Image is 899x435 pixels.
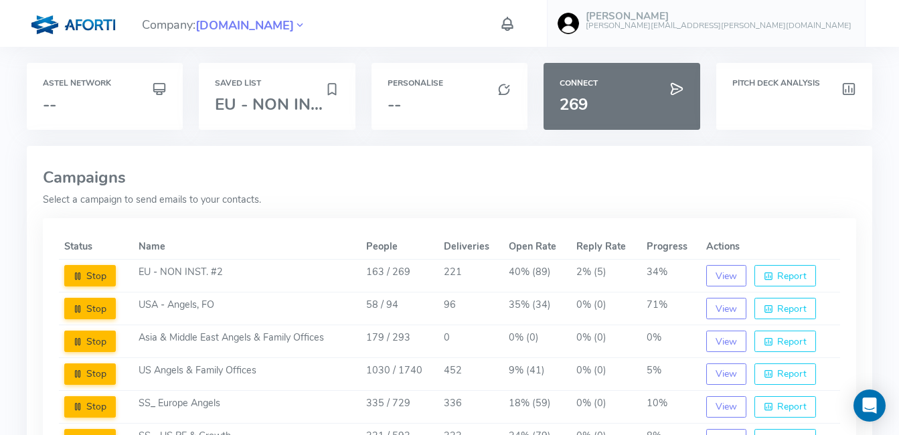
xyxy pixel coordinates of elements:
[641,358,701,391] td: 5%
[732,79,857,88] h6: Pitch Deck Analysis
[701,234,840,260] th: Actions
[641,390,701,423] td: 10%
[215,79,339,88] h6: Saved List
[361,358,438,391] td: 1030 / 1740
[571,358,641,391] td: 0% (0)
[438,325,504,358] td: 0
[754,363,816,385] button: Report
[503,390,571,423] td: 18% (59)
[43,169,857,186] h3: Campaigns
[59,234,133,260] th: Status
[388,79,512,88] h6: Personalise
[560,94,588,115] span: 269
[133,292,361,325] td: USA - Angels, FO
[641,292,701,325] td: 71%
[142,12,306,35] span: Company:
[438,390,504,423] td: 336
[43,79,167,88] h6: Astel Network
[641,325,701,358] td: 0%
[571,234,641,260] th: Reply Rate
[64,363,116,385] button: Stop
[388,94,401,115] span: --
[133,390,361,423] td: SS_ Europe Angels
[361,260,438,292] td: 163 / 269
[43,193,857,207] p: Select a campaign to send emails to your contacts.
[558,13,579,34] img: user-image
[706,396,746,418] button: View
[754,396,816,418] button: Report
[195,17,294,35] span: [DOMAIN_NAME]
[641,234,701,260] th: Progress
[438,292,504,325] td: 96
[43,94,56,115] span: --
[133,234,361,260] th: Name
[64,298,116,319] button: Stop
[571,390,641,423] td: 0% (0)
[438,358,504,391] td: 452
[571,292,641,325] td: 0% (0)
[853,389,886,422] div: Open Intercom Messenger
[560,79,684,88] h6: Connect
[64,396,116,418] button: Stop
[586,21,851,30] h6: [PERSON_NAME][EMAIL_ADDRESS][PERSON_NAME][DOMAIN_NAME]
[361,234,438,260] th: People
[503,358,571,391] td: 9% (41)
[706,298,746,319] button: View
[706,265,746,286] button: View
[503,325,571,358] td: 0% (0)
[706,363,746,385] button: View
[438,234,504,260] th: Deliveries
[503,234,571,260] th: Open Rate
[706,331,746,352] button: View
[754,298,816,319] button: Report
[133,325,361,358] td: Asia & Middle East Angels & Family Offices
[438,260,504,292] td: 221
[361,390,438,423] td: 335 / 729
[361,325,438,358] td: 179 / 293
[641,260,701,292] td: 34%
[361,292,438,325] td: 58 / 94
[215,94,333,115] span: EU - NON INS...
[754,265,816,286] button: Report
[571,325,641,358] td: 0% (0)
[503,292,571,325] td: 35% (34)
[195,17,294,33] a: [DOMAIN_NAME]
[586,11,851,22] h5: [PERSON_NAME]
[503,260,571,292] td: 40% (89)
[133,358,361,391] td: US Angels & Family Offices
[64,265,116,286] button: Stop
[571,260,641,292] td: 2% (5)
[64,331,116,352] button: Stop
[133,260,361,292] td: EU - NON INST. #2
[754,331,816,352] button: Report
